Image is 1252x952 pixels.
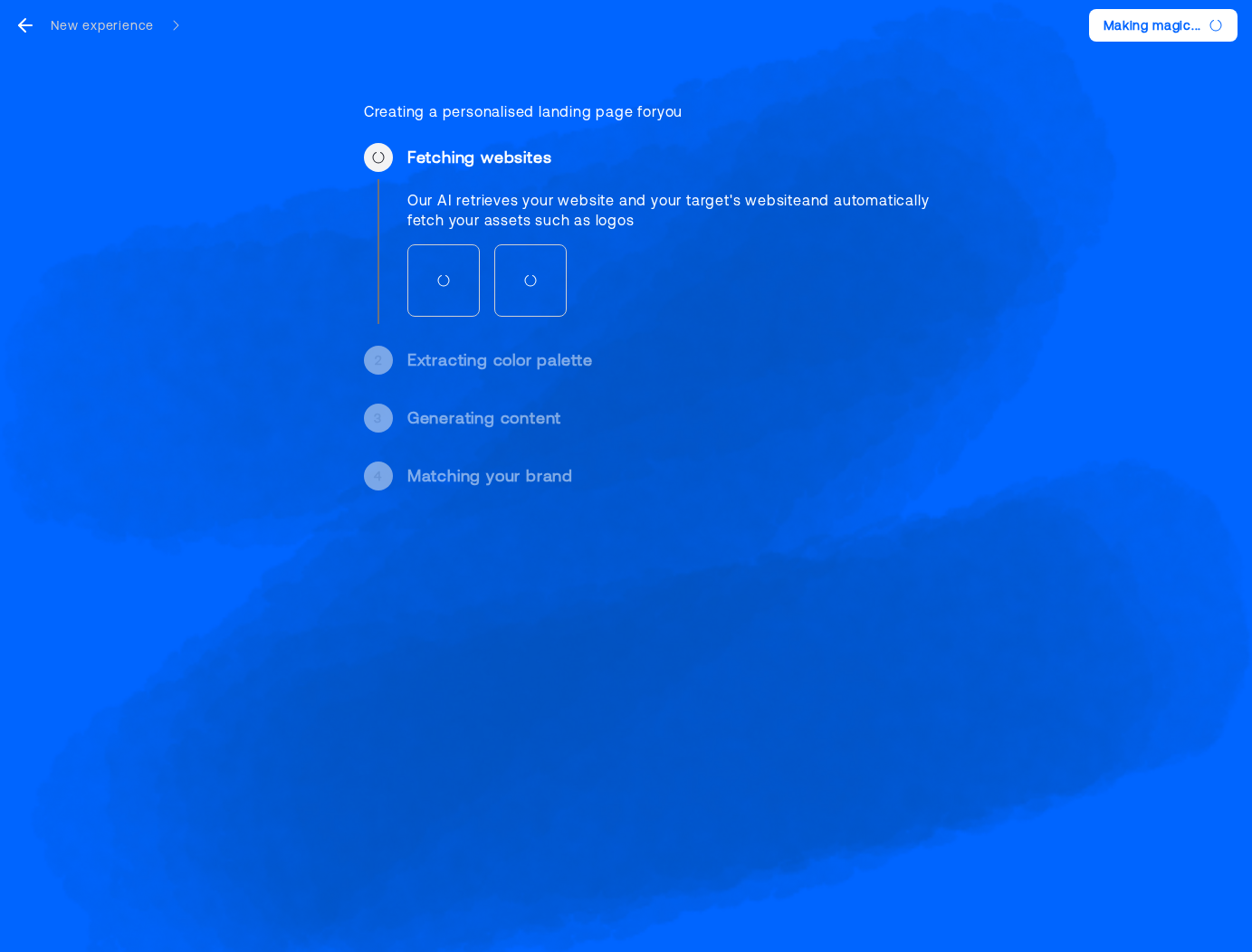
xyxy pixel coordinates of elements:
[374,409,382,427] div: 3
[375,351,382,369] div: 2
[407,190,940,230] div: Our AI retrieves your website and your target's website and automatically fetch your assets such ...
[1089,9,1238,42] button: Making magic...
[407,349,940,371] div: Extracting color palette
[407,407,940,429] div: Generating content
[407,147,940,168] div: Fetching websites
[374,467,382,485] div: 4
[14,14,36,36] svg: go back
[407,465,940,487] div: Matching your brand
[364,101,940,121] div: Creating a personalised landing page for you
[51,16,154,34] div: New experience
